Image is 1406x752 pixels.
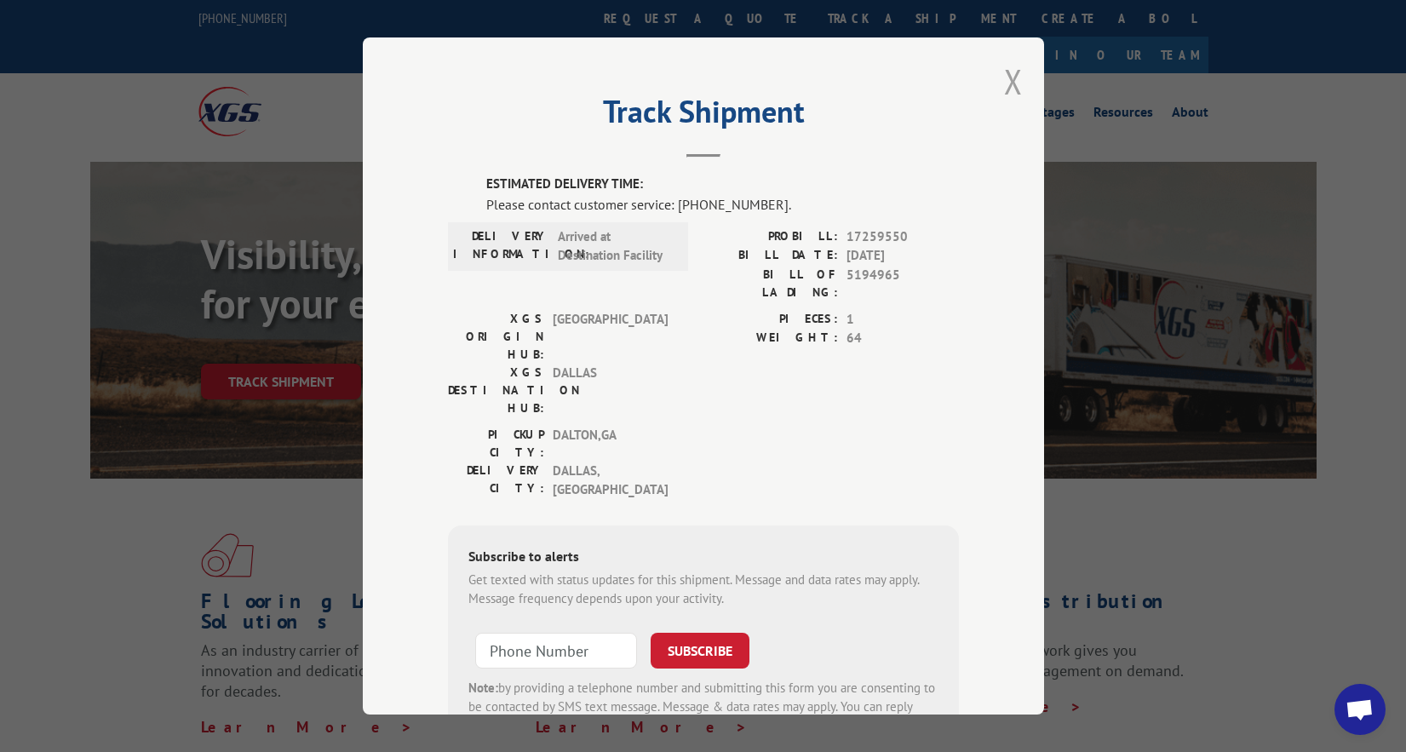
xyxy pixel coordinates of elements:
[468,680,498,696] strong: Note:
[846,266,959,301] span: 5194965
[553,426,668,462] span: DALTON , GA
[1334,684,1386,735] div: Open chat
[703,246,838,266] label: BILL DATE:
[468,679,938,737] div: by providing a telephone number and submitting this form you are consenting to be contacted by SM...
[553,364,668,417] span: DALLAS
[448,462,544,500] label: DELIVERY CITY:
[558,227,673,266] span: Arrived at Destination Facility
[448,100,959,132] h2: Track Shipment
[1004,59,1023,104] button: Close modal
[703,329,838,348] label: WEIGHT:
[448,310,544,364] label: XGS ORIGIN HUB:
[468,571,938,609] div: Get texted with status updates for this shipment. Message and data rates may apply. Message frequ...
[846,246,959,266] span: [DATE]
[846,227,959,247] span: 17259550
[453,227,549,266] label: DELIVERY INFORMATION:
[703,266,838,301] label: BILL OF LADING:
[468,546,938,571] div: Subscribe to alerts
[703,227,838,247] label: PROBILL:
[475,633,637,669] input: Phone Number
[703,310,838,330] label: PIECES:
[486,194,959,215] div: Please contact customer service: [PHONE_NUMBER].
[448,364,544,417] label: XGS DESTINATION HUB:
[448,426,544,462] label: PICKUP CITY:
[846,329,959,348] span: 64
[553,462,668,500] span: DALLAS , [GEOGRAPHIC_DATA]
[553,310,668,364] span: [GEOGRAPHIC_DATA]
[846,310,959,330] span: 1
[651,633,749,669] button: SUBSCRIBE
[486,175,959,194] label: ESTIMATED DELIVERY TIME:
